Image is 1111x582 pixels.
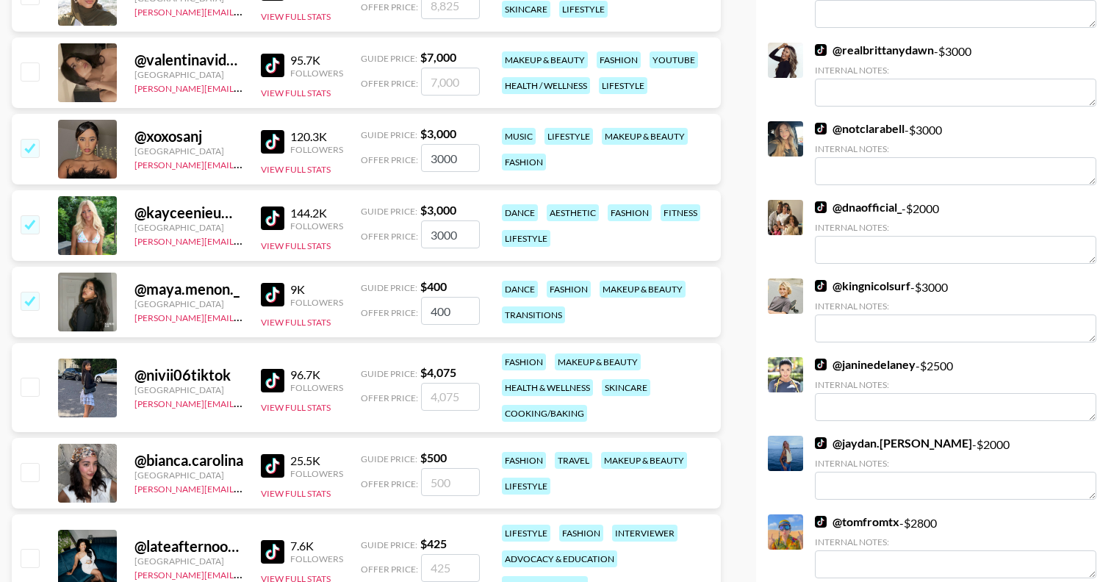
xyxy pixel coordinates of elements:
div: - $ 3000 [815,43,1096,107]
input: 7,000 [421,68,480,96]
div: @ xoxosanj [134,127,243,145]
img: TikTok [815,437,827,449]
div: @ kayceenieuwendyk [134,204,243,222]
span: Guide Price: [361,539,417,550]
input: 500 [421,468,480,496]
button: View Full Stats [261,488,331,499]
img: TikTok [261,206,284,230]
strong: $ 7,000 [420,50,456,64]
strong: $ 425 [420,536,447,550]
div: Internal Notes: [815,536,1096,547]
input: 400 [421,297,480,325]
div: fashion [502,154,546,170]
a: @notclarabell [815,121,905,136]
a: @janinedelaney [815,357,916,372]
div: fashion [502,353,546,370]
strong: $ 500 [420,450,447,464]
span: Guide Price: [361,129,417,140]
div: 144.2K [290,206,343,220]
img: TikTok [815,123,827,134]
img: TikTok [261,54,284,77]
div: fashion [502,452,546,469]
div: - $ 2000 [815,200,1096,264]
div: @ lateafternoonthoughts [134,537,243,556]
div: health & wellness [502,379,593,396]
div: lifestyle [559,1,608,18]
div: [GEOGRAPHIC_DATA] [134,222,243,233]
a: [PERSON_NAME][EMAIL_ADDRESS][PERSON_NAME][DOMAIN_NAME] [134,4,422,18]
div: 96.7K [290,367,343,382]
div: 9K [290,282,343,297]
a: [PERSON_NAME][EMAIL_ADDRESS][PERSON_NAME][DOMAIN_NAME] [134,309,422,323]
span: Offer Price: [361,231,418,242]
strong: $ 4,075 [420,365,456,379]
span: Offer Price: [361,307,418,318]
div: transitions [502,306,565,323]
span: Offer Price: [361,478,418,489]
div: [GEOGRAPHIC_DATA] [134,470,243,481]
div: - $ 2800 [815,514,1096,578]
input: 4,075 [421,383,480,411]
button: View Full Stats [261,11,331,22]
div: fashion [547,281,591,298]
div: travel [555,452,592,469]
a: @jaydan.[PERSON_NAME] [815,436,972,450]
div: - $ 2500 [815,357,1096,421]
div: Internal Notes: [815,65,1096,76]
div: lifestyle [502,525,550,542]
div: skincare [502,1,550,18]
div: dance [502,204,538,221]
div: Internal Notes: [815,143,1096,154]
div: lifestyle [502,478,550,495]
div: 120.3K [290,129,343,144]
strong: $ 400 [420,279,447,293]
div: - $ 3000 [815,121,1096,185]
div: aesthetic [547,204,599,221]
span: Offer Price: [361,78,418,89]
span: Offer Price: [361,154,418,165]
div: Followers [290,68,343,79]
div: skincare [602,379,650,396]
img: TikTok [815,516,827,528]
button: View Full Stats [261,164,331,175]
div: @ valentinavidartes [134,51,243,69]
div: fashion [559,525,603,542]
div: cooking/baking [502,405,587,422]
div: - $ 3000 [815,279,1096,342]
div: lifestyle [502,230,550,247]
div: youtube [650,51,698,68]
span: Guide Price: [361,53,417,64]
button: View Full Stats [261,402,331,413]
div: Followers [290,553,343,564]
div: - $ 2000 [815,436,1096,500]
a: [PERSON_NAME][EMAIL_ADDRESS][PERSON_NAME][DOMAIN_NAME] [134,481,422,495]
a: @dnaofficial_ [815,200,902,215]
img: TikTok [815,201,827,213]
div: makeup & beauty [600,281,686,298]
div: [GEOGRAPHIC_DATA] [134,145,243,157]
div: interviewer [612,525,677,542]
strong: $ 3,000 [420,203,456,217]
span: Guide Price: [361,453,417,464]
button: View Full Stats [261,317,331,328]
div: Followers [290,144,343,155]
img: TikTok [261,369,284,392]
img: TikTok [815,359,827,370]
div: makeup & beauty [502,51,588,68]
div: fashion [597,51,641,68]
span: Offer Price: [361,564,418,575]
div: Followers [290,220,343,231]
div: fitness [661,204,700,221]
div: music [502,128,536,145]
span: Guide Price: [361,206,417,217]
input: 3,000 [421,144,480,172]
div: @ nivii06tiktok [134,366,243,384]
div: Internal Notes: [815,222,1096,233]
a: [PERSON_NAME][EMAIL_ADDRESS][PERSON_NAME][DOMAIN_NAME] [134,157,422,170]
img: TikTok [815,44,827,56]
img: TikTok [261,540,284,564]
img: TikTok [815,280,827,292]
button: View Full Stats [261,240,331,251]
div: [GEOGRAPHIC_DATA] [134,556,243,567]
div: Internal Notes: [815,301,1096,312]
